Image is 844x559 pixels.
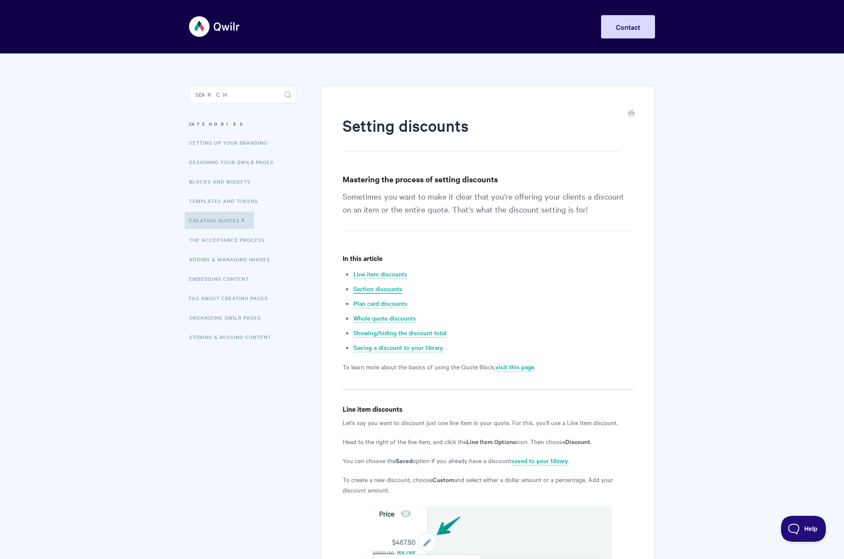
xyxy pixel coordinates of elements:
a: Templates and Tokens [189,192,265,210]
a: FAQ About Creating Pages [189,289,274,307]
input: Search [189,86,296,103]
a: Section discounts [353,284,402,294]
img: Qwilr Help Center [189,10,240,43]
a: Storing & Reusing Content [189,328,277,346]
a: visit this page [495,362,534,372]
a: Showing/hiding the discount total [353,328,447,338]
strong: Saved [396,456,413,465]
h1: Setting discounts [343,114,620,152]
a: Designing Your Qwilr Pages [189,153,280,171]
p: To create a new discount, choose and select either a dollar amount or a percentage. Add your disc... [343,474,633,495]
a: Whole quote discounts [353,314,416,323]
a: The Acceptance Process [189,231,271,248]
h4: Line item discounts [343,403,633,414]
a: Print this Article [628,109,635,119]
h3: Categories [189,116,296,132]
p: Sometimes you want to make it clear that you're offering your clients a discount on an item or th... [343,190,633,231]
strong: Line Item Options [466,437,516,446]
strong: Custom [432,475,454,484]
a: Embedding Content [189,270,255,287]
a: Contact [601,15,655,38]
a: Blocks and Widgets [189,173,257,190]
a: Saving a discount to your library [353,343,443,353]
a: Creating Quotes [185,212,254,229]
a: Organizing Qwilr Pages [189,309,268,326]
a: Adding & Managing Images [189,251,277,268]
p: You can choose the option if you already have a discount . [343,455,633,466]
a: Line item discounts [353,270,407,279]
a: Plan card discounts [353,299,407,308]
h3: Mastering the process of setting discounts [343,173,633,185]
a: saved to your library [511,456,568,466]
strong: Discount [565,437,590,446]
p: Head to the right of the line item, and click the icon. Then choose . [343,436,633,447]
p: To learn more about the basics of using the Quote Block, . [343,362,633,372]
h4: In this article [343,253,633,264]
p: Let's say you want to discount just one line item in your quote. For this, you'll use a Line Item... [343,417,633,428]
iframe: Toggle Customer Support [781,516,827,542]
a: Setting up your Branding [189,134,274,151]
